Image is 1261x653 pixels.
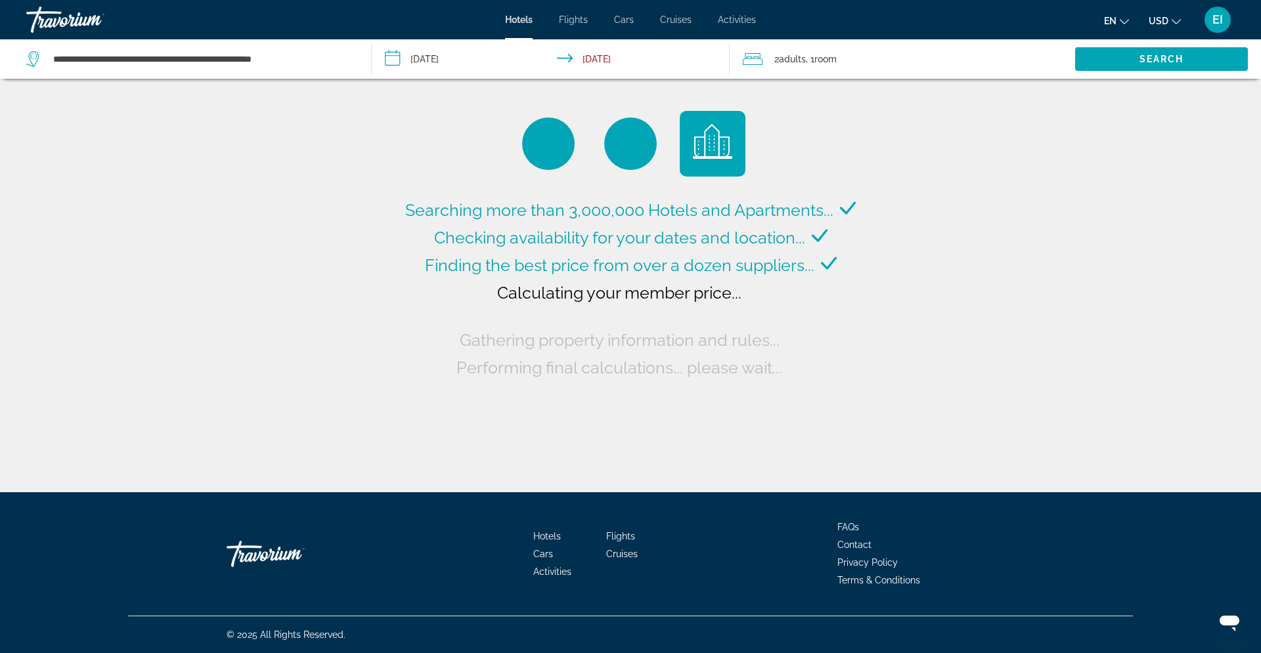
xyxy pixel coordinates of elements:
[837,575,920,585] a: Terms & Conditions
[806,50,837,68] span: , 1
[1104,11,1129,30] button: Change language
[660,14,692,25] a: Cruises
[405,200,833,220] span: Searching more than 3,000,000 Hotels and Apartments...
[837,557,898,568] a: Privacy Policy
[497,283,741,303] span: Calculating your member price...
[533,549,553,559] a: Cars
[1212,13,1223,26] span: EI
[837,539,872,550] a: Contact
[814,54,837,64] span: Room
[372,39,730,79] button: Check-in date: Jul 24, 2026 Check-out date: Jul 27, 2026
[460,330,780,350] span: Gathering property information and rules...
[505,14,533,25] a: Hotels
[533,566,571,577] a: Activities
[718,14,756,25] a: Activities
[425,255,814,275] span: Finding the best price from over a dozen suppliers...
[774,50,806,68] span: 2
[1075,47,1248,71] button: Search
[1201,6,1235,33] button: User Menu
[779,54,806,64] span: Adults
[227,629,345,640] span: © 2025 All Rights Reserved.
[837,522,859,532] a: FAQs
[434,228,805,247] span: Checking availability for your dates and location...
[1139,54,1184,64] span: Search
[606,549,638,559] a: Cruises
[606,531,635,541] a: Flights
[456,358,782,377] span: Performing final calculations... please wait...
[26,3,158,37] a: Travorium
[1104,16,1117,26] span: en
[227,534,358,574] a: Travorium
[533,531,561,541] a: Hotels
[730,39,1075,79] button: Travelers: 2 adults, 0 children
[559,14,588,25] a: Flights
[1149,16,1168,26] span: USD
[614,14,634,25] a: Cars
[1208,600,1250,642] iframe: Button to launch messaging window
[1149,11,1181,30] button: Change currency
